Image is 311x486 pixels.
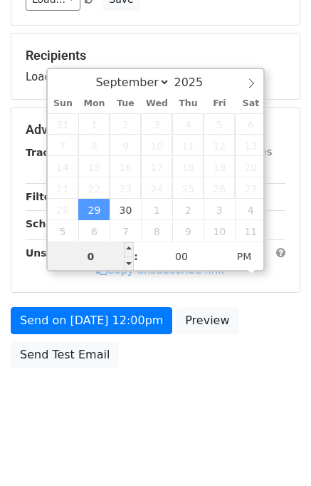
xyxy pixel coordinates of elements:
[11,341,119,368] a: Send Test Email
[240,418,311,486] iframe: Chat Widget
[110,177,141,199] span: September 23, 2025
[26,218,77,229] strong: Schedule
[141,99,172,108] span: Wed
[110,156,141,177] span: September 16, 2025
[96,264,224,276] a: Copy unsubscribe link
[172,177,204,199] span: September 25, 2025
[48,199,79,220] span: September 28, 2025
[78,135,110,156] span: September 8, 2025
[225,242,264,271] span: Click to toggle
[110,220,141,242] span: October 7, 2025
[141,135,172,156] span: September 10, 2025
[48,220,79,242] span: October 5, 2025
[78,99,110,108] span: Mon
[235,113,266,135] span: September 6, 2025
[235,135,266,156] span: September 13, 2025
[48,177,79,199] span: September 21, 2025
[235,156,266,177] span: September 20, 2025
[48,99,79,108] span: Sun
[48,242,135,271] input: Hour
[204,156,235,177] span: September 19, 2025
[48,113,79,135] span: August 31, 2025
[141,156,172,177] span: September 17, 2025
[26,48,285,63] h5: Recipients
[204,220,235,242] span: October 10, 2025
[172,113,204,135] span: September 4, 2025
[235,99,266,108] span: Sat
[78,199,110,220] span: September 29, 2025
[170,76,221,89] input: Year
[172,156,204,177] span: September 18, 2025
[204,99,235,108] span: Fri
[141,199,172,220] span: October 1, 2025
[11,307,172,334] a: Send on [DATE] 12:00pm
[172,199,204,220] span: October 2, 2025
[141,113,172,135] span: September 3, 2025
[172,220,204,242] span: October 9, 2025
[78,220,110,242] span: October 6, 2025
[141,177,172,199] span: September 24, 2025
[235,199,266,220] span: October 4, 2025
[48,135,79,156] span: September 7, 2025
[172,99,204,108] span: Thu
[204,135,235,156] span: September 12, 2025
[176,307,238,334] a: Preview
[26,122,285,138] h5: Advanced
[26,147,73,158] strong: Tracking
[204,177,235,199] span: September 26, 2025
[172,135,204,156] span: September 11, 2025
[204,113,235,135] span: September 5, 2025
[134,242,138,271] span: :
[204,199,235,220] span: October 3, 2025
[26,191,62,202] strong: Filters
[235,177,266,199] span: September 27, 2025
[110,99,141,108] span: Tue
[26,48,285,85] div: Loading...
[48,156,79,177] span: September 14, 2025
[141,220,172,242] span: October 8, 2025
[138,242,225,271] input: Minute
[78,177,110,199] span: September 22, 2025
[110,199,141,220] span: September 30, 2025
[78,156,110,177] span: September 15, 2025
[110,135,141,156] span: September 9, 2025
[110,113,141,135] span: September 2, 2025
[26,247,95,259] strong: Unsubscribe
[78,113,110,135] span: September 1, 2025
[235,220,266,242] span: October 11, 2025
